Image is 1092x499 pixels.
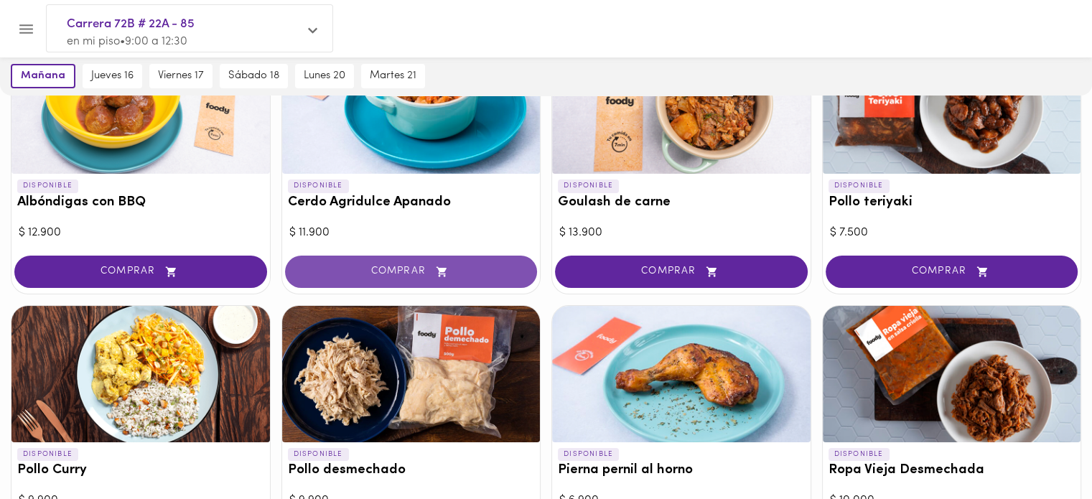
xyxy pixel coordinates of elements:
div: $ 11.900 [289,225,533,241]
h3: Ropa Vieja Desmechada [829,463,1075,478]
button: sábado 18 [220,64,288,88]
p: DISPONIBLE [558,448,619,461]
span: lunes 20 [304,70,345,83]
span: en mi piso • 9:00 a 12:30 [67,36,187,47]
p: DISPONIBLE [288,448,349,461]
span: COMPRAR [32,266,249,278]
span: mañana [21,70,65,83]
div: Albóndigas con BBQ [11,37,270,174]
div: Cerdo Agridulce Apanado [282,37,541,174]
h3: Pollo teriyaki [829,195,1075,210]
div: Pollo Curry [11,306,270,442]
iframe: Messagebird Livechat Widget [1009,416,1078,485]
h3: Goulash de carne [558,195,805,210]
button: jueves 16 [83,64,142,88]
button: martes 21 [361,64,425,88]
p: DISPONIBLE [829,179,890,192]
div: Goulash de carne [552,37,811,174]
button: COMPRAR [826,256,1078,288]
h3: Albóndigas con BBQ [17,195,264,210]
h3: Pollo desmechado [288,463,535,478]
p: DISPONIBLE [17,448,78,461]
div: $ 13.900 [559,225,803,241]
div: $ 7.500 [830,225,1074,241]
p: DISPONIBLE [288,179,349,192]
span: jueves 16 [91,70,134,83]
span: Carrera 72B # 22A - 85 [67,15,298,34]
button: COMPRAR [555,256,808,288]
span: COMPRAR [303,266,520,278]
button: mañana [11,64,75,88]
p: DISPONIBLE [558,179,619,192]
h3: Cerdo Agridulce Apanado [288,195,535,210]
div: Pollo desmechado [282,306,541,442]
h3: Pollo Curry [17,463,264,478]
span: COMPRAR [573,266,790,278]
div: Pierna pernil al horno [552,306,811,442]
p: DISPONIBLE [829,448,890,461]
button: Menu [9,11,44,47]
span: viernes 17 [158,70,204,83]
div: Ropa Vieja Desmechada [823,306,1081,442]
div: $ 12.900 [19,225,263,241]
span: sábado 18 [228,70,279,83]
button: viernes 17 [149,64,213,88]
p: DISPONIBLE [17,179,78,192]
button: COMPRAR [14,256,267,288]
span: martes 21 [370,70,416,83]
button: COMPRAR [285,256,538,288]
span: COMPRAR [844,266,1060,278]
button: lunes 20 [295,64,354,88]
h3: Pierna pernil al horno [558,463,805,478]
div: Pollo teriyaki [823,37,1081,174]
